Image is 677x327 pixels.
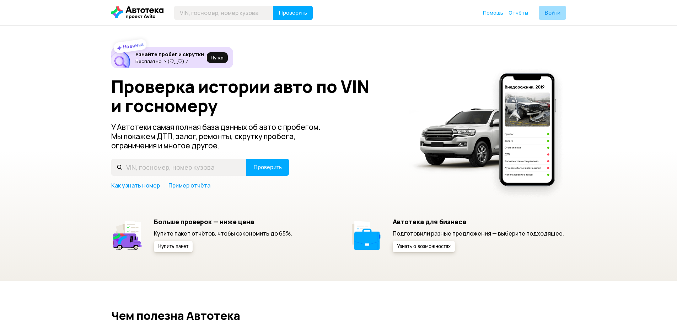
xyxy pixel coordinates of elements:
strong: Новинка [122,41,144,50]
span: Войти [544,10,560,16]
input: VIN, госномер, номер кузова [174,6,273,20]
h5: Больше проверок — ниже цена [154,218,292,226]
button: Проверить [246,159,289,176]
p: У Автотеки самая полная база данных об авто с пробегом. Мы покажем ДТП, залог, ремонты, скрутку п... [111,122,332,150]
input: VIN, госномер, номер кузова [111,159,247,176]
h2: Чем полезна Автотека [111,309,566,322]
h5: Автотека для бизнеса [393,218,564,226]
button: Купить пакет [154,241,193,252]
p: Подготовили разные предложения — выберите подходящее. [393,230,564,237]
span: Ну‑ка [211,55,224,60]
button: Узнать о возможностях [393,241,455,252]
a: Отчёты [509,9,528,16]
h6: Узнайте пробег и скрутки [135,51,204,58]
span: Проверить [279,10,307,16]
span: Проверить [253,164,282,170]
span: Узнать о возможностях [397,244,451,249]
a: Как узнать номер [111,181,160,189]
button: Войти [539,6,566,20]
button: Проверить [273,6,313,20]
a: Пример отчёта [168,181,210,189]
h1: Проверка истории авто по VIN и госномеру [111,77,400,115]
p: Купите пакет отчётов, чтобы сэкономить до 65%. [154,230,292,237]
p: Бесплатно ヽ(♡‿♡)ノ [135,58,204,64]
span: Купить пакет [158,244,188,249]
a: Помощь [483,9,503,16]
